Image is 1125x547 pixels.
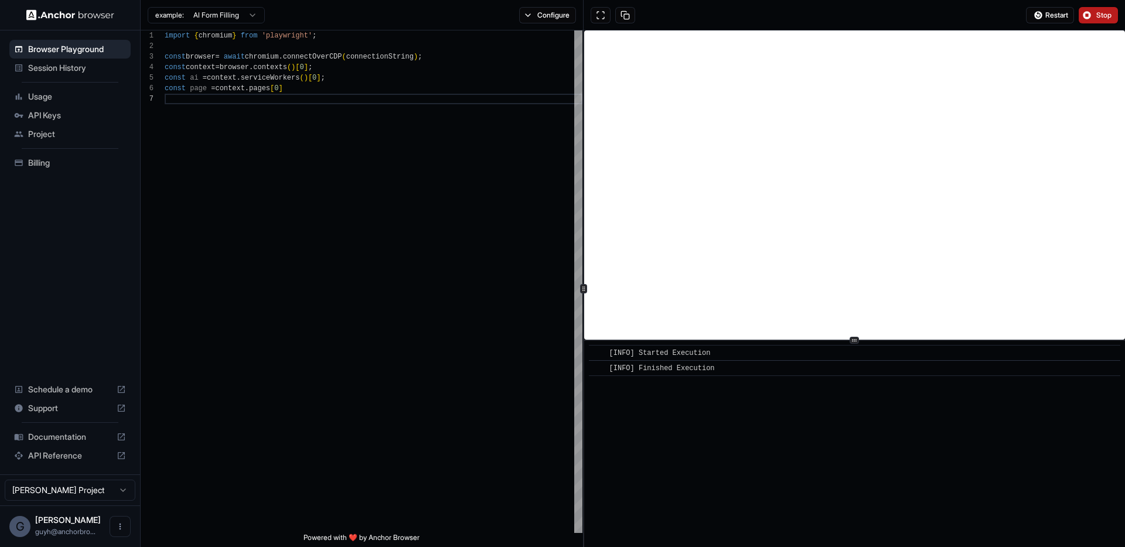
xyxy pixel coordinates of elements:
span: ( [287,63,291,71]
span: ] [278,84,282,93]
div: 2 [141,41,154,52]
span: Restart [1045,11,1068,20]
span: const [165,84,186,93]
span: ​ [595,347,601,359]
div: Schedule a demo [9,380,131,399]
button: Stop [1079,7,1118,23]
div: 6 [141,83,154,94]
button: Open in full screen [591,7,611,23]
span: from [241,32,258,40]
span: ) [291,63,295,71]
span: Support [28,402,112,414]
span: ] [304,63,308,71]
span: [INFO] Started Execution [609,349,711,357]
span: ) [304,74,308,82]
span: const [165,63,186,71]
span: ] [316,74,321,82]
div: 4 [141,62,154,73]
span: ( [342,53,346,61]
span: 0 [274,84,278,93]
span: . [249,63,253,71]
span: = [215,53,219,61]
span: Guy Hayou [35,515,101,525]
span: . [236,74,240,82]
div: Support [9,399,131,418]
span: [ [270,84,274,93]
div: API Reference [9,446,131,465]
span: = [211,84,215,93]
span: API Keys [28,110,126,121]
span: Powered with ❤️ by Anchor Browser [304,533,420,547]
span: Session History [28,62,126,74]
span: [ [308,74,312,82]
span: 'playwright' [262,32,312,40]
button: Copy session ID [615,7,635,23]
div: G [9,516,30,537]
span: { [194,32,198,40]
div: Documentation [9,428,131,446]
span: context [215,84,244,93]
span: = [203,74,207,82]
span: chromium [199,32,233,40]
span: pages [249,84,270,93]
span: connectionString [346,53,414,61]
div: 1 [141,30,154,41]
span: Documentation [28,431,112,443]
span: import [165,32,190,40]
span: connectOverCDP [283,53,342,61]
img: Anchor Logo [26,9,114,20]
button: Restart [1026,7,1074,23]
span: const [165,74,186,82]
span: Stop [1096,11,1113,20]
span: ​ [595,363,601,374]
div: 7 [141,94,154,104]
span: serviceWorkers [241,74,300,82]
span: ; [418,53,422,61]
span: const [165,53,186,61]
span: Billing [28,157,126,169]
div: API Keys [9,106,131,125]
span: context [207,74,236,82]
span: API Reference [28,450,112,461]
span: ; [308,63,312,71]
span: Schedule a demo [28,384,112,395]
div: Billing [9,153,131,172]
button: Configure [519,7,576,23]
span: page [190,84,207,93]
span: [ [295,63,299,71]
div: 3 [141,52,154,62]
div: Usage [9,87,131,106]
span: = [215,63,219,71]
span: ai [190,74,198,82]
span: Usage [28,91,126,102]
span: chromium [245,53,279,61]
span: [INFO] Finished Execution [609,364,715,372]
span: contexts [253,63,287,71]
span: guyh@anchorbrowser.io [35,527,96,536]
span: Project [28,128,126,140]
span: ( [299,74,304,82]
span: await [224,53,245,61]
span: . [245,84,249,93]
span: browser [186,53,215,61]
span: 0 [312,74,316,82]
button: Open menu [110,516,131,537]
div: Session History [9,59,131,77]
span: ; [321,74,325,82]
span: ) [414,53,418,61]
span: context [186,63,215,71]
span: example: [155,11,184,20]
span: 0 [299,63,304,71]
span: Browser Playground [28,43,126,55]
span: . [278,53,282,61]
div: Browser Playground [9,40,131,59]
div: 5 [141,73,154,83]
span: } [232,32,236,40]
span: browser [220,63,249,71]
div: Project [9,125,131,143]
span: ; [312,32,316,40]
